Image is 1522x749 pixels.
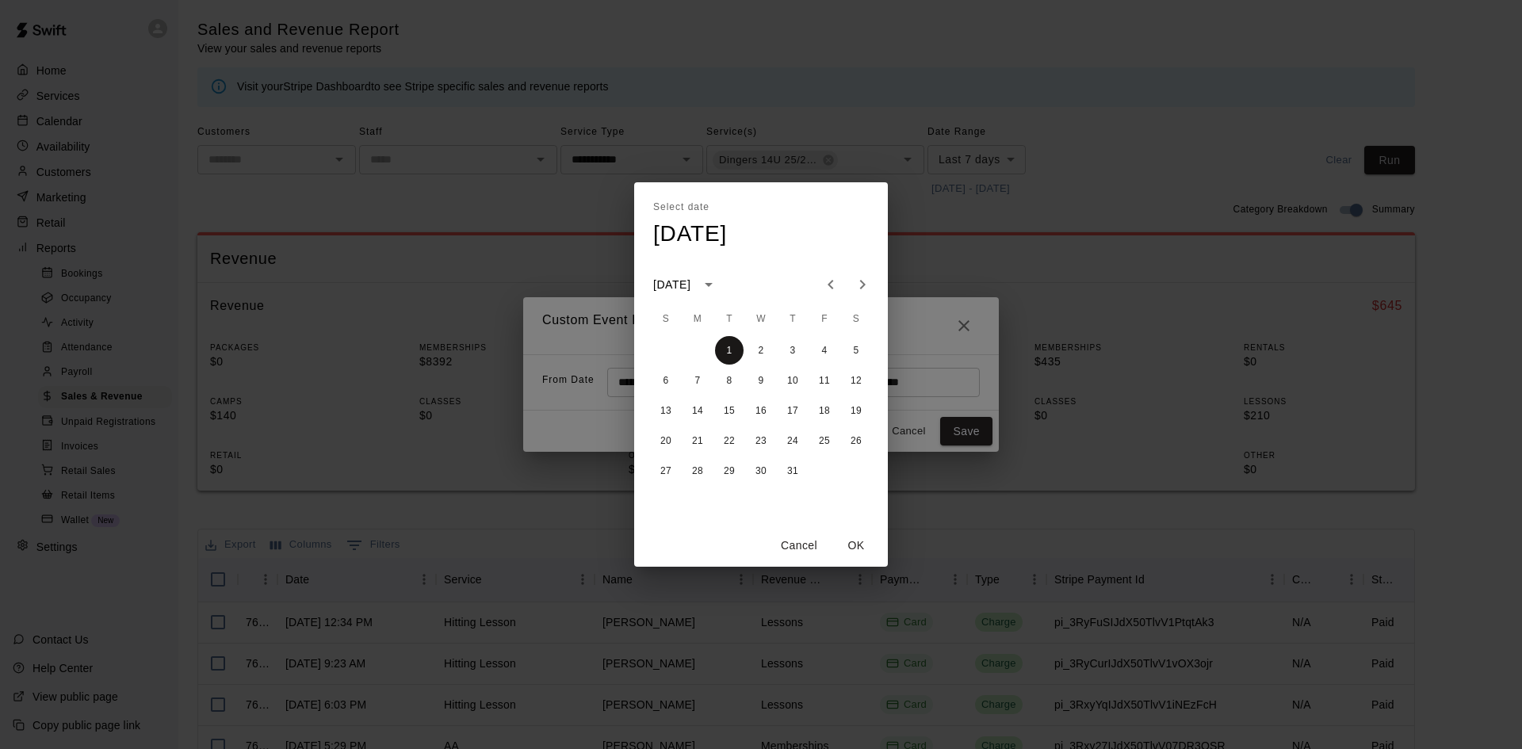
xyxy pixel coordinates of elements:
span: Friday [810,303,839,334]
button: 3 [778,336,807,365]
button: 11 [810,366,839,395]
div: [DATE] [653,277,690,293]
button: 25 [810,426,839,455]
button: 1 [715,336,744,365]
button: 27 [652,457,680,485]
span: Saturday [842,303,870,334]
button: 7 [683,366,712,395]
button: 22 [715,426,744,455]
button: 10 [778,366,807,395]
button: OK [831,531,881,560]
button: 4 [810,336,839,365]
button: 21 [683,426,712,455]
button: 9 [747,366,775,395]
button: 13 [652,396,680,425]
button: 12 [842,366,870,395]
button: 8 [715,366,744,395]
button: 5 [842,336,870,365]
button: 16 [747,396,775,425]
span: Tuesday [715,303,744,334]
button: 29 [715,457,744,485]
button: Next month [847,269,878,300]
button: 2 [747,336,775,365]
button: 6 [652,366,680,395]
button: 18 [810,396,839,425]
button: 31 [778,457,807,485]
button: calendar view is open, switch to year view [695,271,722,298]
button: 28 [683,457,712,485]
button: 14 [683,396,712,425]
h4: [DATE] [653,220,727,248]
span: Thursday [778,303,807,334]
button: 24 [778,426,807,455]
button: 30 [747,457,775,485]
button: 17 [778,396,807,425]
span: Wednesday [747,303,775,334]
button: 19 [842,396,870,425]
button: 26 [842,426,870,455]
button: Cancel [774,531,824,560]
button: 20 [652,426,680,455]
button: Previous month [815,269,847,300]
span: Sunday [652,303,680,334]
button: 23 [747,426,775,455]
button: 15 [715,396,744,425]
span: Select date [653,195,709,220]
span: Monday [683,303,712,334]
